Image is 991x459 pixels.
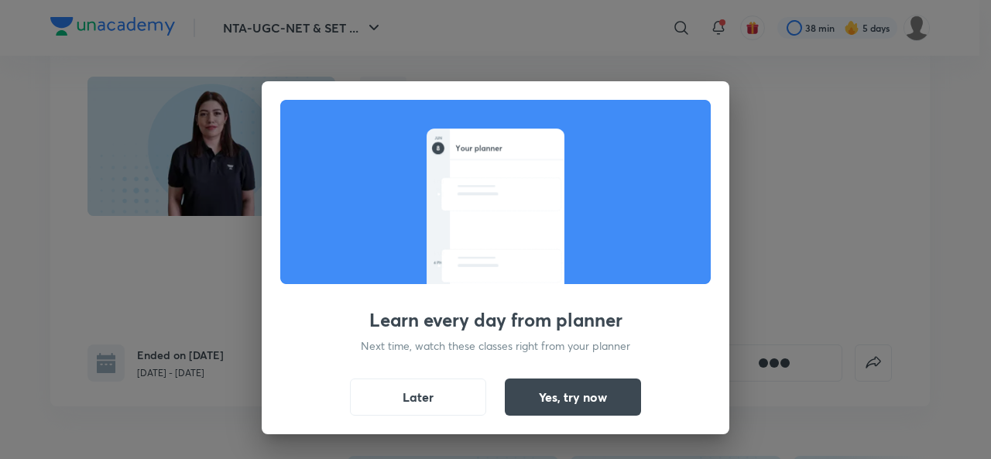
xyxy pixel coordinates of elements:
[434,262,442,265] g: 4 PM
[434,252,444,255] g: 5:00
[436,188,441,190] g: PM
[505,379,641,416] button: Yes, try now
[437,146,440,151] g: 8
[436,260,441,262] g: PM
[350,379,486,416] button: Later
[361,337,630,354] p: Next time, watch these classes right from your planner
[456,146,502,152] g: Your planner
[369,309,622,331] h3: Learn every day from planner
